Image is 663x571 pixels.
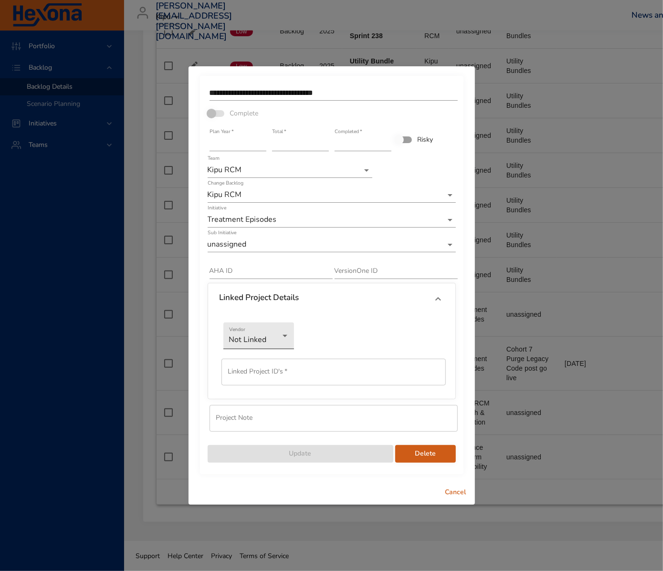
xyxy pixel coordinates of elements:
button: Cancel [441,484,471,501]
span: Delete [403,448,448,460]
div: Treatment Episodes [208,212,456,228]
label: Sub Initiative [208,230,237,235]
div: Linked Project Details [208,283,455,315]
label: Total [272,129,286,134]
label: Team [208,156,220,161]
span: Cancel [444,487,467,498]
div: Not Linked [223,322,294,349]
div: unassigned [208,237,456,252]
button: Delete [395,445,456,463]
label: Change Backlog [208,180,243,186]
span: Risky [418,135,433,145]
label: Plan Year [210,129,233,134]
div: Kipu RCM [208,163,372,178]
div: Kipu RCM [208,187,456,203]
span: Complete [230,108,259,118]
label: Completed [335,129,362,134]
label: Initiative [208,205,226,210]
h6: Linked Project Details [220,293,299,302]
